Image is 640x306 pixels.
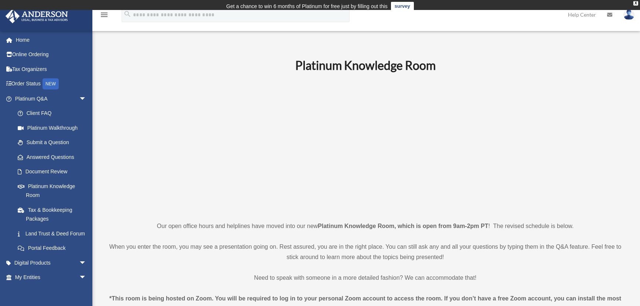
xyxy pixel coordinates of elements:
[318,223,488,229] strong: Platinum Knowledge Room, which is open from 9am-2pm PT
[5,33,98,47] a: Home
[10,150,98,164] a: Answered Questions
[10,106,98,121] a: Client FAQ
[100,10,109,19] i: menu
[105,273,625,283] p: Need to speak with someone in a more detailed fashion? We can accommodate that!
[226,2,388,11] div: Get a chance to win 6 months of Platinum for free just by filling out this
[10,135,98,150] a: Submit a Question
[10,164,98,179] a: Document Review
[5,76,98,92] a: Order StatusNEW
[5,255,98,270] a: Digital Productsarrow_drop_down
[5,270,98,285] a: My Entitiesarrow_drop_down
[255,82,476,207] iframe: 231110_Toby_KnowledgeRoom
[391,2,414,11] a: survey
[100,13,109,19] a: menu
[623,9,634,20] img: User Pic
[5,47,98,62] a: Online Ordering
[79,91,94,106] span: arrow_drop_down
[3,9,70,23] img: Anderson Advisors Platinum Portal
[10,203,98,226] a: Tax & Bookkeeping Packages
[633,1,638,6] div: close
[10,179,94,203] a: Platinum Knowledge Room
[105,242,625,262] p: When you enter the room, you may see a presentation going on. Rest assured, you are in the right ...
[295,58,436,72] b: Platinum Knowledge Room
[10,241,98,256] a: Portal Feedback
[5,62,98,76] a: Tax Organizers
[42,78,59,89] div: NEW
[79,255,94,271] span: arrow_drop_down
[5,91,98,106] a: Platinum Q&Aarrow_drop_down
[105,221,625,231] p: Our open office hours and helplines have moved into our new ! The revised schedule is below.
[10,120,98,135] a: Platinum Walkthrough
[79,270,94,285] span: arrow_drop_down
[10,226,98,241] a: Land Trust & Deed Forum
[123,10,132,18] i: search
